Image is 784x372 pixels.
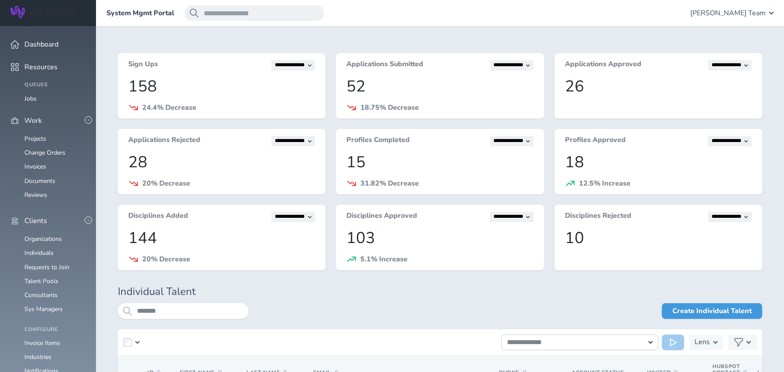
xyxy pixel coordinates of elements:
[346,229,533,247] p: 103
[128,136,200,146] h3: Applications Rejected
[128,212,188,222] h3: Disciplines Added
[565,78,752,95] p: 26
[106,9,174,17] a: System Mgmt Portal
[24,305,63,313] a: Sys Managers
[662,303,762,319] a: Create Individual Talent
[85,216,92,224] button: -
[565,153,752,171] p: 18
[565,212,631,222] h3: Disciplines Rejected
[24,162,46,171] a: Invoices
[24,95,37,103] a: Jobs
[346,212,417,222] h3: Disciplines Approved
[689,335,723,350] button: Lens
[24,291,58,299] a: Consultants
[360,254,407,264] span: 5.1% Increase
[360,103,419,112] span: 18.75% Decrease
[662,335,684,350] button: Run Action
[128,229,315,247] p: 144
[24,149,65,157] a: Change Orders
[24,353,51,361] a: Industries
[142,179,190,188] span: 20% Decrease
[24,249,54,257] a: Individuals
[128,60,158,71] h3: Sign Ups
[142,103,196,112] span: 24.4% Decrease
[346,136,410,146] h3: Profiles Completed
[85,116,92,124] button: -
[690,9,766,17] span: [PERSON_NAME] Team
[24,263,69,271] a: Requests to Join
[695,335,710,350] h3: Lens
[24,339,60,347] a: Invoice Items
[565,136,626,146] h3: Profiles Approved
[24,327,86,333] h4: Configure
[24,217,47,225] span: Clients
[24,82,86,88] h4: Queues
[24,41,58,48] span: Dashboard
[579,179,630,188] span: 12.5% Increase
[565,60,641,71] h3: Applications Approved
[360,179,419,188] span: 31.82% Decrease
[128,153,315,171] p: 28
[565,229,752,247] p: 10
[346,153,533,171] p: 15
[690,5,774,21] button: [PERSON_NAME] Team
[118,286,762,298] h1: Individual Talent
[24,235,62,243] a: Organizations
[346,78,533,95] p: 52
[24,63,58,71] span: Resources
[24,117,42,125] span: Work
[24,277,58,285] a: Talent Pools
[24,191,47,199] a: Reviews
[346,60,423,71] h3: Applications Submitted
[24,177,55,185] a: Documents
[10,6,76,18] img: Wripple
[128,78,315,95] p: 158
[24,135,46,143] a: Projects
[142,254,190,264] span: 20% Decrease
